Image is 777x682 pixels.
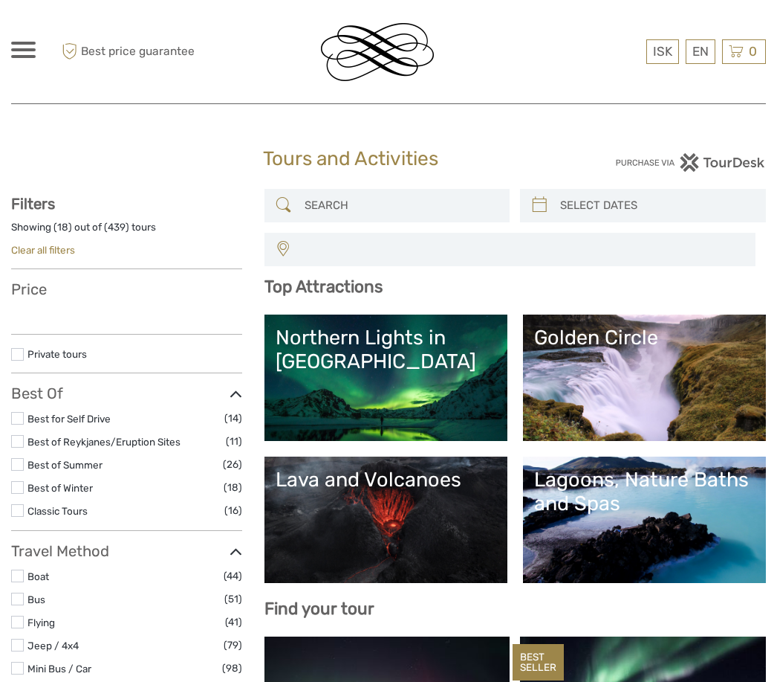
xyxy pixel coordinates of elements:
[534,326,755,430] a: Golden Circle
[27,663,91,675] a: Mini Bus / Car
[321,23,434,81] img: Reykjavik Residence
[11,385,242,402] h3: Best Of
[11,244,75,256] a: Clear all filters
[27,505,88,517] a: Classic Tours
[27,482,93,494] a: Best of Winter
[224,479,242,496] span: (18)
[58,39,200,64] span: Best price guarantee
[534,326,755,350] div: Golden Circle
[276,468,496,572] a: Lava and Volcanoes
[263,147,515,171] h1: Tours and Activities
[615,153,766,172] img: PurchaseViaTourDesk.png
[11,280,242,298] h3: Price
[686,39,715,64] div: EN
[224,502,242,519] span: (16)
[653,44,672,59] span: ISK
[11,220,242,243] div: Showing ( ) out of ( ) tours
[534,468,755,572] a: Lagoons, Nature Baths and Spas
[513,644,564,681] div: BEST SELLER
[27,459,103,471] a: Best of Summer
[11,542,242,560] h3: Travel Method
[299,193,503,219] input: SEARCH
[276,468,496,492] div: Lava and Volcanoes
[276,326,496,430] a: Northern Lights in [GEOGRAPHIC_DATA]
[264,277,383,297] b: Top Attractions
[224,591,242,608] span: (51)
[226,433,242,450] span: (11)
[224,637,242,654] span: (79)
[27,348,87,360] a: Private tours
[223,456,242,473] span: (26)
[264,599,374,619] b: Find your tour
[27,640,79,652] a: Jeep / 4x4
[27,617,55,628] a: Flying
[27,436,181,448] a: Best of Reykjanes/Eruption Sites
[57,220,68,234] label: 18
[27,413,111,425] a: Best for Self Drive
[225,614,242,631] span: (41)
[276,326,496,374] div: Northern Lights in [GEOGRAPHIC_DATA]
[11,195,55,213] strong: Filters
[222,660,242,677] span: (98)
[224,567,242,585] span: (44)
[747,44,759,59] span: 0
[224,410,242,427] span: (14)
[27,593,45,605] a: Bus
[27,570,49,582] a: Boat
[108,220,126,234] label: 439
[534,468,755,516] div: Lagoons, Nature Baths and Spas
[554,193,758,219] input: SELECT DATES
